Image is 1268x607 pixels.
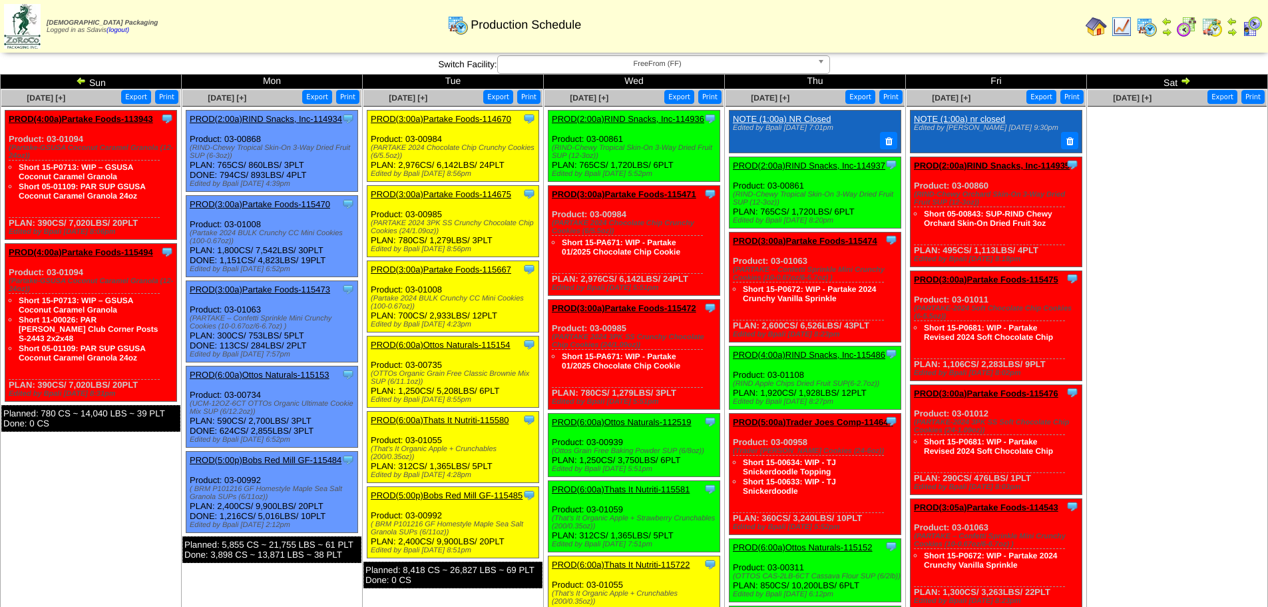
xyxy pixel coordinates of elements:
[733,114,831,124] a: NOTE (1:00a) NR Closed
[302,90,332,104] button: Export
[552,170,720,178] div: Edited by Bpali [DATE] 5:52pm
[562,352,680,370] a: Short 15-PA671: WIP - Partake 01/2025 Chocolate Chip Cookie
[371,415,509,425] a: PROD(6:00a)Thats It Nutriti-115580
[914,532,1082,548] div: (PARTAKE – Confetti Sprinkle Mini Crunchy Cookies (10-0.67oz/6-6.7oz) )
[733,542,873,552] a: PROD(6:00a)Ottos Naturals-115152
[552,144,720,160] div: (RIND-Chewy Tropical Skin-On 3-Way Dried Fruit SUP (12-3oz))
[523,263,536,276] img: Tooltip
[367,412,539,483] div: Product: 03-01055 PLAN: 312CS / 1,365LBS / 5PLT
[341,283,355,296] img: Tooltip
[190,114,342,124] a: PROD(2:00a)RIND Snacks, Inc-114934
[1241,90,1265,104] button: Print
[371,370,538,386] div: (OTTOs Organic Grain Free Classic Brownie Mix SUP (6/11.1oz))
[1176,16,1197,37] img: calendarblend.gif
[548,300,720,410] div: Product: 03-00985 PLAN: 780CS / 1,279LBS / 3PLT
[363,562,542,588] div: Planned: 8,418 CS ~ 26,827 LBS ~ 69 PLT Done: 0 CS
[367,487,539,558] div: Product: 03-00992 PLAN: 2,400CS / 9,900LBS / 20PLT
[914,275,1058,285] a: PROD(3:00a)Partake Foods-115475
[914,124,1075,132] div: Edited by [PERSON_NAME] [DATE] 9:30pm
[914,114,1005,124] a: NOTE (1:00a) nr closed
[570,93,608,103] a: [DATE] [+]
[9,390,176,398] div: Edited by Bpali [DATE] 8:31pm
[1066,386,1079,399] img: Tooltip
[885,540,898,553] img: Tooltip
[1086,16,1107,37] img: home.gif
[9,114,153,124] a: PROD(4:00a)Partake Foods-113943
[1136,16,1158,37] img: calendarprod.gif
[914,388,1058,398] a: PROD(3:00a)Partake Foods-115476
[389,93,427,103] a: [DATE] [+]
[704,301,717,314] img: Tooltip
[552,560,690,570] a: PROD(6:00a)Thats It Nutriti-115722
[186,452,358,533] div: Product: 03-00992 PLAN: 2,400CS / 9,900LBS / 20PLT DONE: 1,216CS / 5,016LBS / 10PLT
[733,266,901,282] div: (PARTAKE – Confetti Sprinkle Mini Crunchy Cookies (10-0.67oz/6-6.7oz) )
[544,75,725,89] td: Wed
[367,336,539,408] div: Product: 03-00735 PLAN: 1,250CS / 5,208LBS / 6PLT
[932,93,970,103] span: [DATE] [+]
[523,187,536,201] img: Tooltip
[9,247,153,257] a: PROD(4:00a)Partake Foods-115494
[733,350,885,360] a: PROD(4:00a)RIND Snacks, Inc-115486
[447,14,469,35] img: calendarprod.gif
[733,523,901,531] div: Edited by Bpali [DATE] 5:52pm
[371,490,523,500] a: PROD(5:00p)Bobs Red Mill GF-115485
[371,189,511,199] a: PROD(3:00a)Partake Foods-114675
[733,417,893,427] a: PROD(5:00a)Trader Joes Comp-114644
[548,111,720,182] div: Product: 03-00861 PLAN: 765CS / 1,720LBS / 6PLT
[730,413,901,534] div: Product: 03-00958 PLAN: 360CS / 3,240LBS / 10PLT
[371,320,538,328] div: Edited by Bpali [DATE] 4:23pm
[76,75,87,86] img: arrowleft.gif
[47,19,158,34] span: Logged in as Sdavis
[911,384,1082,494] div: Product: 03-01012 PLAN: 290CS / 476LBS / 1PLT
[182,75,363,89] td: Mon
[552,333,720,349] div: (PARTAKE 2024 3PK SS Crunchy Chocolate Chip Cookies (24/1.09oz))
[552,284,720,292] div: Edited by Bpali [DATE] 5:51pm
[552,514,720,530] div: (That's It Organic Apple + Strawberry Crunchables (200/0.35oz))
[517,90,540,104] button: Print
[190,265,357,273] div: Edited by Bpali [DATE] 6:52pm
[186,111,358,192] div: Product: 03-00868 PLAN: 765CS / 860LBS / 3PLT DONE: 794CS / 893LBS / 4PLT
[371,340,511,350] a: PROD(6:00a)Ottos Naturals-115154
[845,90,875,104] button: Export
[552,540,720,548] div: Edited by Bpali [DATE] 7:51pm
[914,418,1082,434] div: (PARTAKE-2024 3PK SS Soft Chocolate Chip Cookies (24-1.09oz))
[190,314,357,330] div: (PARTAKE – Confetti Sprinkle Mini Crunchy Cookies (10-0.67oz/6-6.7oz) )
[371,170,538,178] div: Edited by Bpali [DATE] 8:56pm
[9,144,176,160] div: (Partake-GSUSA Coconut Caramel Granola (12-24oz))
[704,558,717,571] img: Tooltip
[471,18,581,32] span: Production Schedule
[914,369,1082,377] div: Edited by Bpali [DATE] 8:02pm
[190,400,357,416] div: (UCM-12OZ-6CT OTTOs Organic Ultimate Cookie Mix SUP (6/12.2oz))
[704,112,717,125] img: Tooltip
[190,370,329,380] a: PROD(6:00a)Ottos Naturals-115153
[733,191,901,207] div: (RIND-Chewy Tropical Skin-On 3-Way Dried Fruit SUP (12-3oz))
[9,277,176,293] div: (Partake-GSUSA Coconut Caramel Granola (12-24oz))
[371,546,538,554] div: Edited by Bpali [DATE] 8:51pm
[1227,27,1237,37] img: arrowright.gif
[664,90,694,104] button: Export
[1060,90,1084,104] button: Print
[208,93,246,103] a: [DATE] [+]
[9,228,176,236] div: Edited by Bpali [DATE] 8:06pm
[367,111,539,182] div: Product: 03-00984 PLAN: 2,976CS / 6,142LBS / 24PLT
[186,281,358,362] div: Product: 03-01063 PLAN: 300CS / 753LBS / 5PLT DONE: 113CS / 284LBS / 2PLT
[1066,500,1079,513] img: Tooltip
[341,368,355,381] img: Tooltip
[190,521,357,529] div: Edited by Bpali [DATE] 2:12pm
[552,114,704,124] a: PROD(2:00a)RIND Snacks, Inc-114936
[186,366,358,448] div: Product: 03-00734 PLAN: 590CS / 2,700LBS / 3PLT DONE: 624CS / 2,855LBS / 3PLT
[733,236,877,246] a: PROD(3:00a)Partake Foods-115474
[733,124,894,132] div: Edited by Bpali [DATE] 7:01pm
[1201,16,1223,37] img: calendarinout.gif
[1227,16,1237,27] img: arrowleft.gif
[371,295,538,310] div: (Partake 2024 BULK Crunchy CC Mini Cookies (100-0.67oz))
[914,502,1058,512] a: PROD(3:05a)Partake Foods-114543
[552,219,720,235] div: (PARTAKE 2024 Chocolate Chip Crunchy Cookies (6/5.5oz))
[371,245,538,253] div: Edited by Bpali [DATE] 8:56pm
[885,414,898,428] img: Tooltip
[552,303,696,313] a: PROD(3:00a)Partake Foods-115472
[186,196,358,277] div: Product: 03-01008 PLAN: 1,800CS / 7,542LBS / 30PLT DONE: 1,151CS / 4,823LBS / 19PLT
[914,191,1082,207] div: (RIND-Chewy Orchard Skin-On 3-Way Dried Fruit SUP (12-3oz))
[880,132,897,149] button: Delete Note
